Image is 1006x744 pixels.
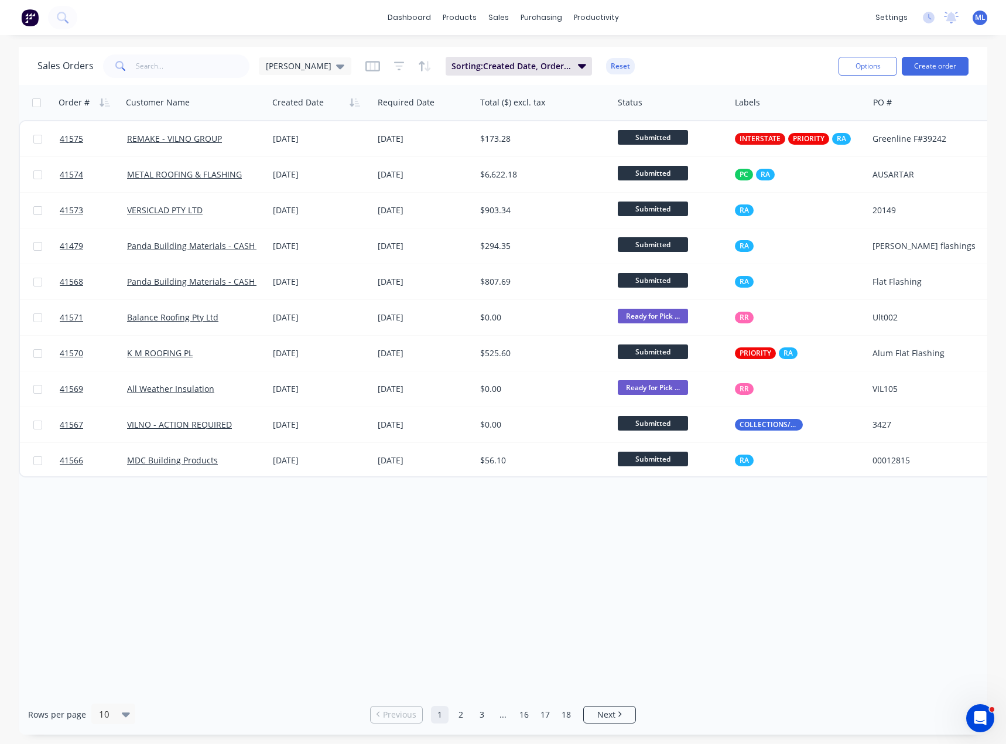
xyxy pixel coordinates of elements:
[618,97,642,108] div: Status
[735,169,775,180] button: PCRA
[272,97,324,108] div: Created Date
[60,419,83,431] span: 41567
[378,455,471,466] div: [DATE]
[273,133,368,145] div: [DATE]
[273,419,368,431] div: [DATE]
[437,9,483,26] div: products
[870,9,913,26] div: settings
[378,347,471,359] div: [DATE]
[872,169,984,180] div: AUSARTAR
[872,133,984,145] div: Greenline F#39242
[60,347,83,359] span: 41570
[793,133,824,145] span: PRIORITY
[761,169,770,180] span: RA
[378,240,471,252] div: [DATE]
[127,383,214,394] a: All Weather Insulation
[740,276,749,288] span: RA
[59,97,90,108] div: Order #
[740,312,749,323] span: RR
[597,709,615,721] span: Next
[618,130,688,145] span: Submitted
[618,202,688,216] span: Submitted
[872,383,984,395] div: VIL105
[378,276,471,288] div: [DATE]
[515,706,533,723] a: Page 16
[618,237,688,252] span: Submitted
[872,204,984,216] div: 20149
[872,455,984,466] div: 00012815
[783,347,793,359] span: RA
[273,204,368,216] div: [DATE]
[735,383,754,395] button: RR
[618,273,688,288] span: Submitted
[127,347,193,359] a: K M ROOFING PL
[446,57,592,76] button: Sorting:Created Date, Order #
[735,312,754,323] button: RR
[37,60,94,71] h1: Sales Orders
[60,371,127,407] a: 41569
[480,419,602,431] div: $0.00
[480,276,602,288] div: $807.69
[483,9,515,26] div: sales
[618,416,688,431] span: Submitted
[378,169,471,180] div: [DATE]
[273,240,368,252] div: [DATE]
[21,9,39,26] img: Factory
[60,312,83,323] span: 41571
[60,383,83,395] span: 41569
[480,455,602,466] div: $56.10
[740,347,771,359] span: PRIORITY
[60,455,83,466] span: 41566
[60,169,83,180] span: 41574
[735,419,803,431] button: COLLECTIONS/RETURNS
[60,407,127,442] a: 41567
[473,706,491,723] a: Page 3
[872,276,984,288] div: Flat Flashing
[480,133,602,145] div: $173.28
[618,452,688,466] span: Submitted
[872,240,984,252] div: [PERSON_NAME] flashings
[273,312,368,323] div: [DATE]
[60,276,83,288] span: 41568
[28,709,86,721] span: Rows per page
[975,12,986,23] span: ML
[273,383,368,395] div: [DATE]
[480,347,602,359] div: $525.60
[480,97,545,108] div: Total ($) excl. tax
[127,240,276,251] a: Panda Building Materials - CASH SALE
[378,383,471,395] div: [DATE]
[584,709,635,721] a: Next page
[378,133,471,145] div: [DATE]
[740,455,749,466] span: RA
[837,133,846,145] span: RA
[480,169,602,180] div: $6,622.18
[136,54,250,78] input: Search...
[266,60,331,72] span: [PERSON_NAME]
[378,419,471,431] div: [DATE]
[480,383,602,395] div: $0.00
[557,706,575,723] a: Page 18
[60,157,127,192] a: 41574
[60,443,127,478] a: 41566
[273,169,368,180] div: [DATE]
[431,706,449,723] a: Page 1 is your current page
[127,312,218,323] a: Balance Roofing Pty Ltd
[127,133,222,144] a: REMAKE - VILNO GROUP
[371,709,422,721] a: Previous page
[740,204,749,216] span: RA
[515,9,568,26] div: purchasing
[60,133,83,145] span: 41575
[60,300,127,335] a: 41571
[60,193,127,228] a: 41573
[618,309,688,323] span: Ready for Pick ...
[740,240,749,252] span: RA
[872,347,984,359] div: Alum Flat Flashing
[127,169,242,180] a: METAL ROOFING & FLASHING
[127,455,218,466] a: MDC Building Products
[60,204,83,216] span: 41573
[839,57,897,76] button: Options
[127,276,276,287] a: Panda Building Materials - CASH SALE
[606,58,635,74] button: Reset
[378,204,471,216] div: [DATE]
[365,706,641,723] ul: Pagination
